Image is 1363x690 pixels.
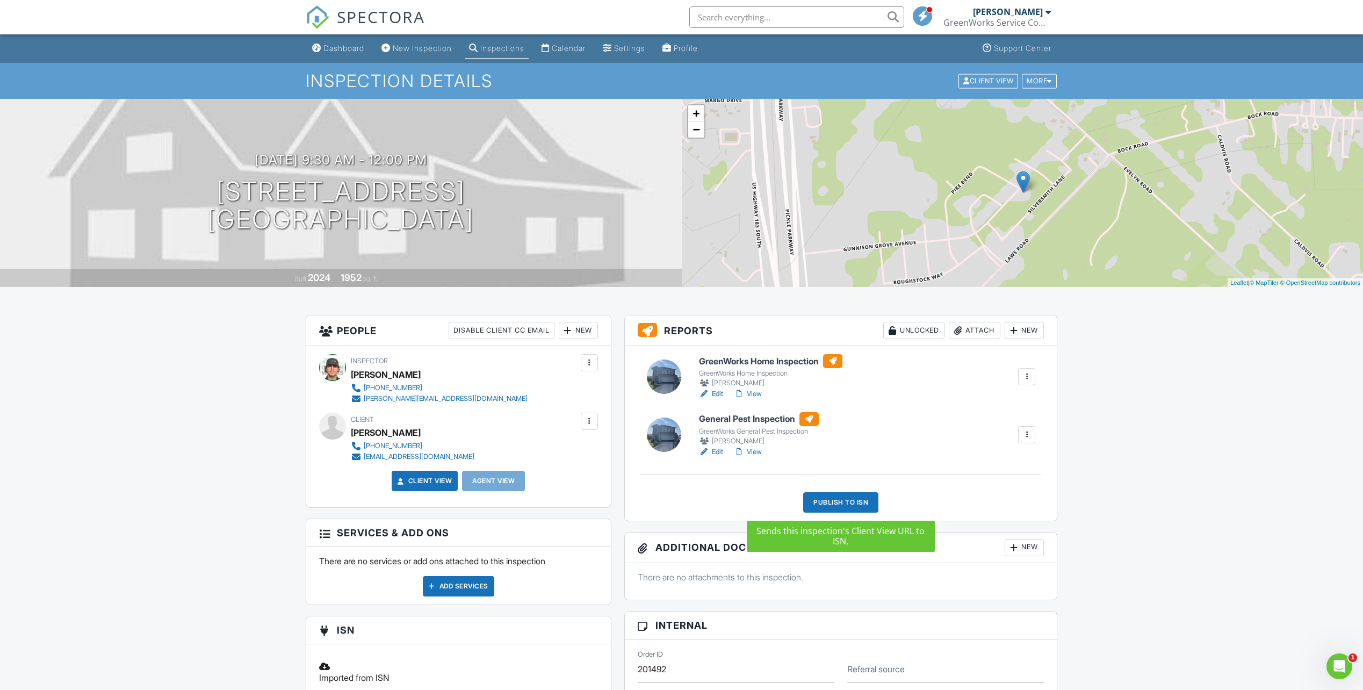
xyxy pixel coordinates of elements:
h3: Services & Add ons [306,519,611,547]
a: Client View [957,76,1021,84]
div: More [1022,74,1057,88]
span: SPECTORA [337,5,425,28]
a: General Pest Inspection GreenWorks General Pest Inspection [PERSON_NAME] [699,412,819,447]
label: Referral source [847,663,905,675]
div: New Inspection [393,44,452,53]
div: New [1005,539,1044,556]
a: SPECTORA [306,15,425,37]
h1: Inspection Details [306,71,1058,90]
span: Inspector [351,357,388,365]
div: Inspections [480,44,524,53]
div: Support Center [994,44,1051,53]
h3: ISN [306,616,611,644]
a: Inspections [465,39,529,59]
div: [PERSON_NAME] [351,366,421,383]
h3: Reports [625,315,1057,346]
h6: GreenWorks Home Inspection [699,354,842,368]
p: There are no attachments to this inspection. [638,571,1044,583]
a: Leaflet [1230,279,1248,286]
a: New Inspection [377,39,456,59]
a: Support Center [978,39,1056,59]
div: Disable Client CC Email [449,322,554,339]
div: [PERSON_NAME] [699,378,842,389]
span: sq. ft. [363,275,378,283]
div: Unlocked [883,322,944,339]
span: 1 [1348,653,1357,662]
h3: Internal [625,612,1057,639]
div: GreenWorks General Pest Inspection [699,427,819,436]
span: Client [351,415,374,423]
a: [PHONE_NUMBER] [351,441,474,451]
img: The Best Home Inspection Software - Spectora [306,5,329,29]
span: Built [294,275,306,283]
div: [PERSON_NAME] [973,6,1043,17]
h3: [DATE] 9:30 am - 12:00 pm [255,153,427,167]
a: Zoom in [688,105,704,121]
a: © MapTiler [1250,279,1279,286]
iframe: Intercom live chat [1326,653,1352,679]
div: New [1005,322,1044,339]
div: [PERSON_NAME] [699,436,819,447]
div: 2024 [308,272,330,283]
div: [PHONE_NUMBER] [364,442,422,450]
div: Client View [958,74,1018,88]
h3: Additional Documents [625,533,1057,563]
a: [PHONE_NUMBER] [351,383,528,393]
div: Dashboard [323,44,364,53]
div: Profile [674,44,698,53]
div: Settings [614,44,645,53]
div: There are no services or add ons attached to this inspection [306,547,611,604]
a: View [734,447,762,457]
div: New [559,322,598,339]
a: View [734,389,762,399]
h3: People [306,315,611,346]
div: Calendar [552,44,586,53]
label: Order ID [638,650,663,659]
a: © OpenStreetMap contributors [1280,279,1360,286]
div: [PERSON_NAME][EMAIL_ADDRESS][DOMAIN_NAME] [364,394,528,403]
div: Publish to ISN [803,492,878,513]
a: Dashboard [308,39,369,59]
input: Search everything... [689,6,904,28]
div: [PERSON_NAME] [351,425,421,441]
a: Client View [395,476,452,486]
a: Calendar [537,39,590,59]
a: GreenWorks Home Inspection GreenWorks Home Inspection [PERSON_NAME] [699,354,842,389]
div: Attach [949,322,1000,339]
div: [EMAIL_ADDRESS][DOMAIN_NAME] [364,452,474,461]
a: Zoom out [688,121,704,138]
a: Settings [598,39,650,59]
h1: [STREET_ADDRESS] [GEOGRAPHIC_DATA] [207,177,474,234]
a: [EMAIL_ADDRESS][DOMAIN_NAME] [351,451,474,462]
div: GreenWorks Home Inspection [699,369,842,378]
a: Edit [699,447,723,457]
div: [PHONE_NUMBER] [364,384,422,392]
a: Profile [658,39,702,59]
h6: General Pest Inspection [699,412,819,426]
a: Edit [699,389,723,399]
div: | [1228,278,1363,287]
div: Add Services [423,576,494,596]
a: [PERSON_NAME][EMAIL_ADDRESS][DOMAIN_NAME] [351,393,528,404]
div: GreenWorks Service Company [943,17,1051,28]
div: 1952 [341,272,362,283]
